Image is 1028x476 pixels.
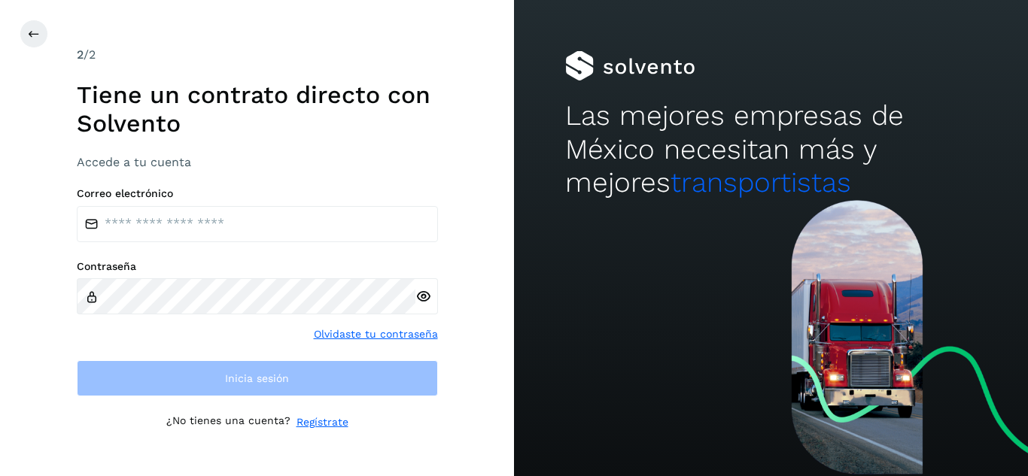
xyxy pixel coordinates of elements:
[77,260,438,273] label: Contraseña
[671,166,851,199] span: transportistas
[565,99,976,199] h2: Las mejores empresas de México necesitan más y mejores
[225,373,289,384] span: Inicia sesión
[77,155,438,169] h3: Accede a tu cuenta
[77,46,438,64] div: /2
[297,414,348,430] a: Regístrate
[166,414,290,430] p: ¿No tienes una cuenta?
[77,187,438,200] label: Correo electrónico
[77,47,84,62] span: 2
[314,326,438,342] a: Olvidaste tu contraseña
[77,80,438,138] h1: Tiene un contrato directo con Solvento
[77,360,438,396] button: Inicia sesión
